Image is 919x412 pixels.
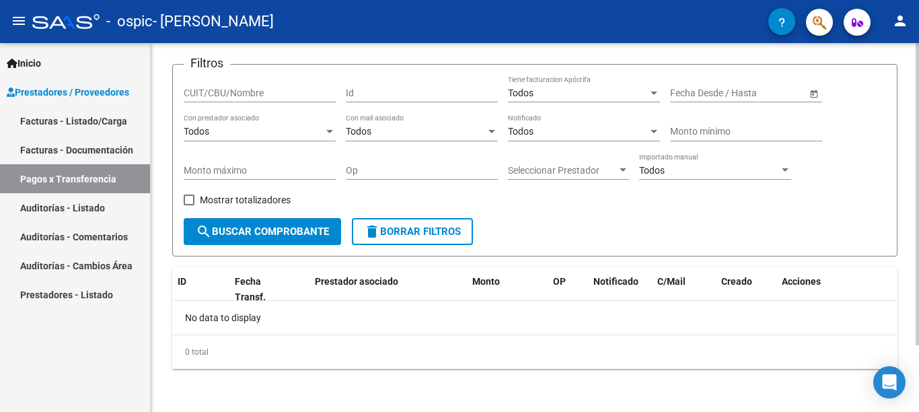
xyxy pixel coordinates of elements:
[782,276,821,287] span: Acciones
[588,267,652,312] datatable-header-cell: Notificado
[196,224,212,240] mat-icon: search
[172,335,897,369] div: 0 total
[593,276,638,287] span: Notificado
[153,7,274,36] span: - [PERSON_NAME]
[508,88,534,98] span: Todos
[315,276,398,287] span: Prestador asociado
[172,267,229,312] datatable-header-cell: ID
[472,276,500,287] span: Monto
[807,86,821,100] button: Open calendar
[178,276,186,287] span: ID
[731,88,797,99] input: Fecha fin
[721,276,752,287] span: Creado
[184,126,209,137] span: Todos
[309,267,467,312] datatable-header-cell: Prestador asociado
[364,224,380,240] mat-icon: delete
[11,13,27,29] mat-icon: menu
[200,192,291,208] span: Mostrar totalizadores
[467,267,548,312] datatable-header-cell: Monto
[184,218,341,245] button: Buscar Comprobante
[639,165,665,176] span: Todos
[508,165,617,176] span: Seleccionar Prestador
[508,126,534,137] span: Todos
[652,267,716,312] datatable-header-cell: C/Mail
[106,7,153,36] span: - ospic
[196,226,329,238] span: Buscar Comprobante
[657,276,686,287] span: C/Mail
[7,56,41,71] span: Inicio
[229,267,290,312] datatable-header-cell: Fecha Transf.
[553,276,566,287] span: OP
[548,267,588,312] datatable-header-cell: OP
[184,54,230,73] h3: Filtros
[670,88,719,99] input: Fecha inicio
[346,126,371,137] span: Todos
[172,301,897,335] div: No data to display
[352,218,473,245] button: Borrar Filtros
[892,13,908,29] mat-icon: person
[776,267,897,312] datatable-header-cell: Acciones
[364,226,461,238] span: Borrar Filtros
[7,85,129,100] span: Prestadores / Proveedores
[235,276,266,302] span: Fecha Transf.
[716,267,776,312] datatable-header-cell: Creado
[873,366,906,399] div: Open Intercom Messenger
